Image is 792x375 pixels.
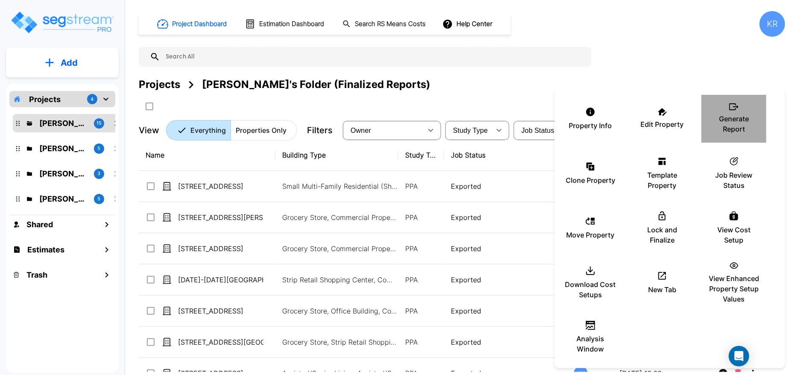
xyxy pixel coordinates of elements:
[637,170,688,190] p: Template Property
[565,334,616,354] p: Analysis Window
[569,120,612,131] p: Property Info
[565,279,616,300] p: Download Cost Setups
[641,119,684,129] p: Edit Property
[566,175,615,185] p: Clone Property
[708,114,760,134] p: Generate Report
[708,170,760,190] p: Job Review Status
[637,225,688,245] p: Lock and Finalize
[708,273,760,304] p: View Enhanced Property Setup Values
[648,284,676,295] p: New Tab
[567,230,615,240] p: Move Property
[729,346,749,366] div: Open Intercom Messenger
[708,225,760,245] p: View Cost Setup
